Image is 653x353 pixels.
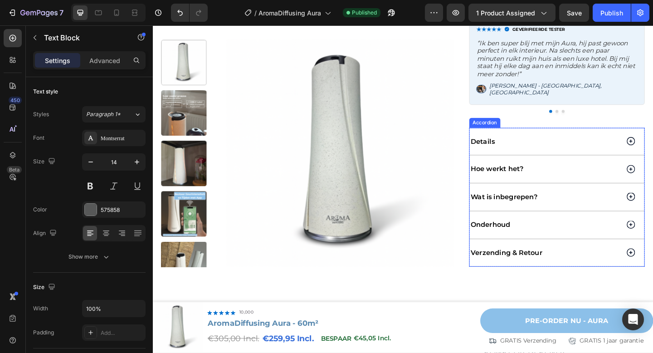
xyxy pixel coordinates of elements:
[101,329,143,337] div: Add...
[118,332,176,349] div: €259,95 Incl.
[346,102,376,110] div: Accordion
[101,206,143,214] div: 575858
[600,8,623,18] div: Publish
[7,166,22,173] div: Beta
[86,110,121,118] span: Paragraph 1*
[622,309,644,330] div: Open Intercom Messenger
[89,56,120,65] p: Advanced
[58,332,117,349] div: €305,00 Incl.
[33,281,57,294] div: Size
[33,134,44,142] div: Font
[352,65,363,74] img: gempages_554213814434792698-98cb2baf-2d96-411c-9e24-dc92a25777ce.png
[33,206,47,214] div: Color
[352,9,377,17] span: Published
[68,252,111,261] div: Show more
[476,8,535,18] span: 1 product assigned
[464,339,534,348] p: GRATIS 1 jaar garantie
[181,333,217,348] div: BESPAAR
[405,316,495,327] p: PRE-ORDER NU - AURA
[258,8,321,18] span: AromaDiffusing Aura
[438,92,441,95] button: Dot
[559,4,589,22] button: Save
[33,304,48,313] div: Width
[171,4,208,22] div: Undo/Redo
[33,249,146,265] button: Show more
[153,25,653,353] iframe: Design area
[217,333,260,347] div: €45,05 Incl.
[33,156,57,168] div: Size
[58,319,352,330] h1: AromaDiffusing Aura - 60m²
[346,243,424,253] p: Verzending & Retour
[44,32,121,43] p: Text Block
[567,9,582,17] span: Save
[468,4,556,22] button: 1 product assigned
[378,339,439,348] p: GRATIS Verzending
[9,97,22,104] div: 450
[346,182,419,192] p: Wat is inbegrepen?
[82,106,146,123] button: Paragraph 1*
[365,61,528,78] h6: [PERSON_NAME] - [GEOGRAPHIC_DATA], [GEOGRAPHIC_DATA]
[33,328,54,337] div: Padding
[445,92,448,95] button: Dot
[101,134,143,142] div: Montserrat
[593,4,631,22] button: Publish
[391,2,448,7] p: geverifieerde TESTER
[254,8,257,18] span: /
[83,300,145,317] input: Auto
[45,56,70,65] p: Settings
[59,7,63,18] p: 7
[4,4,68,22] button: 7
[356,308,544,335] a: PRE-ORDER NU - AURA
[33,227,58,240] div: Align
[346,152,404,162] p: Hoe werkt het?
[346,212,389,222] p: Onderhoud
[33,110,49,118] div: Styles
[431,92,434,95] button: Dot
[346,122,372,132] p: Details
[33,88,58,96] div: Text style
[352,2,379,7] img: gempages_554213814434792698-c5e4298a-ad8c-4093-a40b-e16d93f69316.webp
[353,15,527,57] p: ‘’Ik ben super blij met mijn Aura, hij past gewoon perfect in elk interieur. Na slechts een paar ...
